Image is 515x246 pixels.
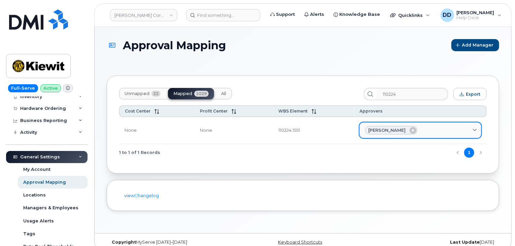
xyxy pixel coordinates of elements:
[151,91,161,97] span: 22
[278,109,308,114] span: WBS Element
[462,42,493,48] span: Add Manager
[123,39,226,51] span: Approval Mapping
[200,109,228,114] span: Profit Center
[486,217,510,241] iframe: Messenger Launcher
[195,117,273,144] td: None
[464,148,474,158] button: Page 1
[359,109,382,114] span: Approvers
[453,88,487,100] button: Export
[221,91,227,96] span: All
[107,240,238,245] div: MyServe [DATE]–[DATE]
[278,240,322,245] a: Keyboard Shortcuts
[451,39,499,51] button: Add Manager
[359,122,481,139] a: [PERSON_NAME]
[368,240,499,245] div: [DATE]
[450,240,480,245] strong: Last Update
[125,109,150,114] span: Cost Center
[119,148,160,158] span: 1 to 1 of 1 Records
[125,91,149,96] span: Unmapped
[273,117,354,144] td: 110224.1551
[112,240,136,245] strong: Copyright
[377,88,448,100] input: Search...
[124,193,159,198] a: viewChangelog
[466,92,480,97] span: Export
[368,127,406,133] span: [PERSON_NAME]
[119,117,195,144] td: None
